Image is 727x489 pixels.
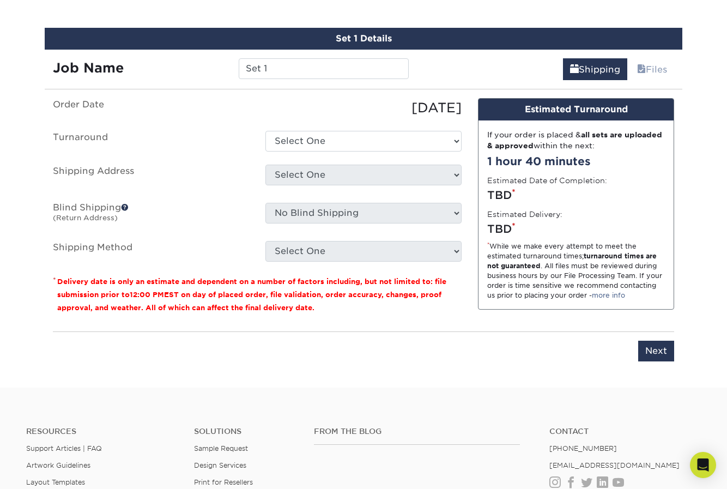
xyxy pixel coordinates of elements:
[570,64,579,75] span: shipping
[563,58,627,80] a: Shipping
[638,341,674,361] input: Next
[45,131,257,152] label: Turnaround
[637,64,646,75] span: files
[130,291,164,299] span: 12:00 PM
[26,444,102,452] a: Support Articles | FAQ
[487,129,665,152] div: If your order is placed & within the next:
[487,209,562,220] label: Estimated Delivery:
[26,427,178,436] h4: Resources
[45,165,257,190] label: Shipping Address
[549,427,701,436] a: Contact
[194,478,253,486] a: Print for Resellers
[487,175,607,186] label: Estimated Date of Completion:
[53,60,124,76] strong: Job Name
[257,98,470,118] div: [DATE]
[53,214,118,222] small: (Return Address)
[478,99,674,120] div: Estimated Turnaround
[487,242,665,300] div: While we make every attempt to meet the estimated turnaround times; . All files must be reviewed ...
[239,58,408,79] input: Enter a job name
[194,427,298,436] h4: Solutions
[194,461,246,469] a: Design Services
[487,153,665,170] div: 1 hour 40 minutes
[45,203,257,228] label: Blind Shipping
[45,28,682,50] div: Set 1 Details
[194,444,248,452] a: Sample Request
[45,98,257,118] label: Order Date
[45,241,257,262] label: Shipping Method
[549,444,617,452] a: [PHONE_NUMBER]
[630,58,674,80] a: Files
[314,427,519,436] h4: From the Blog
[57,277,446,312] small: Delivery date is only an estimate and dependent on a number of factors including, but not limited...
[487,221,665,237] div: TBD
[690,452,716,478] div: Open Intercom Messenger
[592,291,625,299] a: more info
[487,187,665,203] div: TBD
[549,461,680,469] a: [EMAIL_ADDRESS][DOMAIN_NAME]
